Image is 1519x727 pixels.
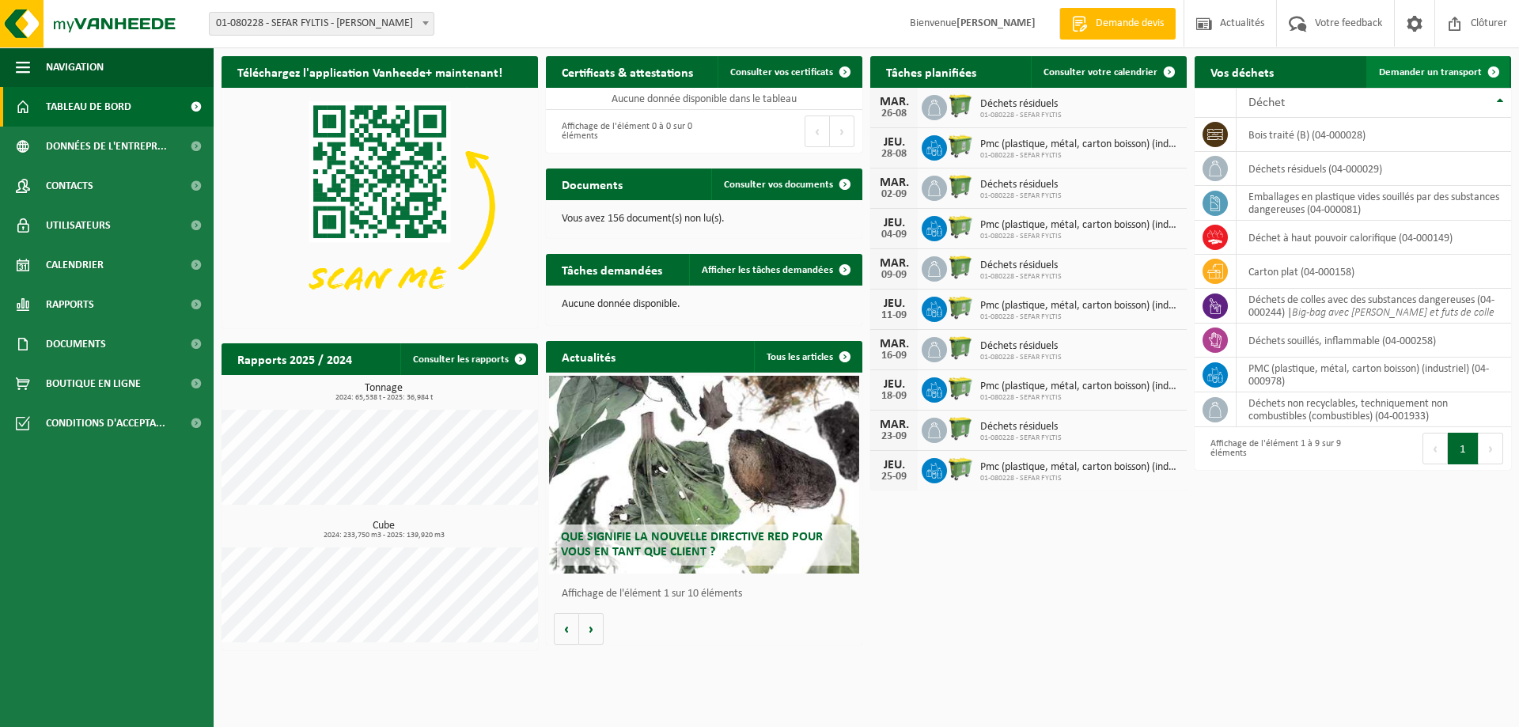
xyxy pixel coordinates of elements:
[947,415,974,442] img: WB-0770-HPE-GN-50
[229,394,538,402] span: 2024: 65,538 t - 2025: 36,984 t
[222,88,538,325] img: Download de VHEPlus App
[549,376,859,574] a: Que signifie la nouvelle directive RED pour vous en tant que client ?
[878,310,910,321] div: 11-09
[46,364,141,403] span: Boutique en ligne
[878,378,910,391] div: JEU.
[546,88,862,110] td: Aucune donnée disponible dans le tableau
[870,56,992,87] h2: Tâches planifiées
[546,254,678,285] h2: Tâches demandées
[878,391,910,402] div: 18-09
[562,589,854,600] p: Affichage de l'élément 1 sur 10 éléments
[980,191,1062,201] span: 01-080228 - SEFAR FYLTIS
[878,149,910,160] div: 28-08
[46,324,106,364] span: Documents
[980,219,1179,232] span: Pmc (plastique, métal, carton boisson) (industriel)
[46,245,104,285] span: Calendrier
[947,375,974,402] img: WB-0660-HPE-GN-50
[878,350,910,362] div: 16-09
[210,13,434,35] span: 01-080228 - SEFAR FYLTIS - BILLY BERCLAU
[546,341,631,372] h2: Actualités
[980,232,1179,241] span: 01-080228 - SEFAR FYLTIS
[730,67,833,78] span: Consulter vos certificats
[579,613,604,645] button: Volgende
[878,297,910,310] div: JEU.
[229,532,538,540] span: 2024: 233,750 m3 - 2025: 139,920 m3
[1031,56,1185,88] a: Consulter votre calendrier
[1237,152,1511,186] td: déchets résiduels (04-000029)
[980,259,1062,272] span: Déchets résiduels
[46,47,104,87] span: Navigation
[878,270,910,281] div: 09-09
[980,111,1062,120] span: 01-080228 - SEFAR FYLTIS
[947,93,974,119] img: WB-0770-HPE-GN-50
[956,17,1036,29] strong: [PERSON_NAME]
[980,393,1179,403] span: 01-080228 - SEFAR FYLTIS
[229,383,538,402] h3: Tonnage
[980,272,1062,282] span: 01-080228 - SEFAR FYLTIS
[546,168,638,199] h2: Documents
[1195,56,1290,87] h2: Vos déchets
[980,312,1179,322] span: 01-080228 - SEFAR FYLTIS
[878,471,910,483] div: 25-09
[878,96,910,108] div: MAR.
[1237,186,1511,221] td: emballages en plastique vides souillés par des substances dangereuses (04-000081)
[805,115,830,147] button: Previous
[947,294,974,321] img: WB-0660-HPE-GN-50
[1092,16,1168,32] span: Demande devis
[546,56,709,87] h2: Certificats & attestations
[754,341,861,373] a: Tous les articles
[46,87,131,127] span: Tableau de bord
[947,335,974,362] img: WB-0770-HPE-GN-50
[1203,431,1345,466] div: Affichage de l'élément 1 à 9 sur 9 éléments
[1448,433,1479,464] button: 1
[46,403,165,443] span: Conditions d'accepta...
[980,421,1062,434] span: Déchets résiduels
[1044,67,1157,78] span: Consulter votre calendrier
[878,229,910,240] div: 04-09
[1059,8,1176,40] a: Demande devis
[1379,67,1482,78] span: Demander un transport
[878,108,910,119] div: 26-08
[711,168,861,200] a: Consulter vos documents
[980,151,1179,161] span: 01-080228 - SEFAR FYLTIS
[980,381,1179,393] span: Pmc (plastique, métal, carton boisson) (industriel)
[229,521,538,540] h3: Cube
[702,265,833,275] span: Afficher les tâches demandées
[980,434,1062,443] span: 01-080228 - SEFAR FYLTIS
[46,127,167,166] span: Données de l'entrepr...
[947,173,974,200] img: WB-0770-HPE-GN-50
[1422,433,1448,464] button: Previous
[562,214,847,225] p: Vous avez 156 document(s) non lu(s).
[46,206,111,245] span: Utilisateurs
[878,338,910,350] div: MAR.
[222,343,368,374] h2: Rapports 2025 / 2024
[1237,358,1511,392] td: PMC (plastique, métal, carton boisson) (industriel) (04-000978)
[878,459,910,471] div: JEU.
[46,285,94,324] span: Rapports
[878,176,910,189] div: MAR.
[554,114,696,149] div: Affichage de l'élément 0 à 0 sur 0 éléments
[980,138,1179,151] span: Pmc (plastique, métal, carton boisson) (industriel)
[1237,255,1511,289] td: carton plat (04-000158)
[46,166,93,206] span: Contacts
[980,98,1062,111] span: Déchets résiduels
[1366,56,1510,88] a: Demander un transport
[878,257,910,270] div: MAR.
[1237,118,1511,152] td: bois traité (B) (04-000028)
[724,180,833,190] span: Consulter vos documents
[1479,433,1503,464] button: Next
[1237,324,1511,358] td: déchets souillés, inflammable (04-000258)
[718,56,861,88] a: Consulter vos certificats
[947,133,974,160] img: WB-0660-HPE-GN-50
[1237,392,1511,427] td: déchets non recyclables, techniquement non combustibles (combustibles) (04-001933)
[400,343,536,375] a: Consulter les rapports
[878,136,910,149] div: JEU.
[561,531,823,559] span: Que signifie la nouvelle directive RED pour vous en tant que client ?
[980,300,1179,312] span: Pmc (plastique, métal, carton boisson) (industriel)
[878,217,910,229] div: JEU.
[947,254,974,281] img: WB-0770-HPE-GN-50
[980,474,1179,483] span: 01-080228 - SEFAR FYLTIS
[222,56,518,87] h2: Téléchargez l'application Vanheede+ maintenant!
[947,456,974,483] img: WB-0660-HPE-GN-50
[1248,97,1285,109] span: Déchet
